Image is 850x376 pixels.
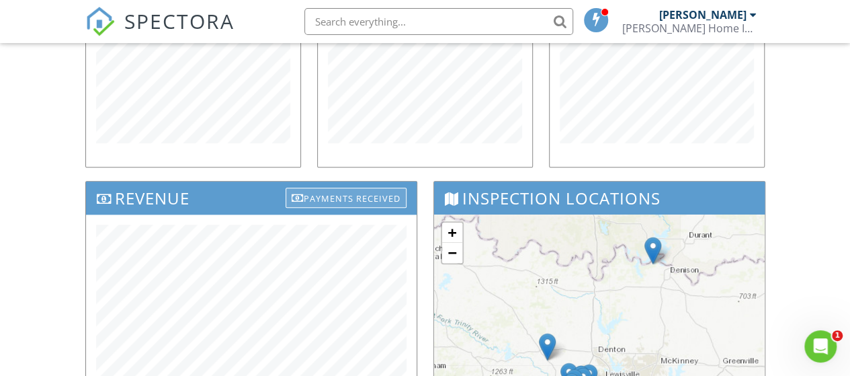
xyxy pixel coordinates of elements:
[286,188,407,208] div: Payments Received
[286,185,407,207] a: Payments Received
[442,223,462,243] a: Zoom in
[622,22,757,35] div: Fisher Home Inspections, LLC
[86,182,417,215] h3: Revenue
[442,243,462,263] a: Zoom out
[304,8,573,35] input: Search everything...
[124,7,235,35] span: SPECTORA
[85,18,235,46] a: SPECTORA
[832,330,843,341] span: 1
[85,7,115,36] img: The Best Home Inspection Software - Spectora
[434,182,765,215] h3: Inspection Locations
[804,330,837,363] iframe: Intercom live chat
[659,8,747,22] div: [PERSON_NAME]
